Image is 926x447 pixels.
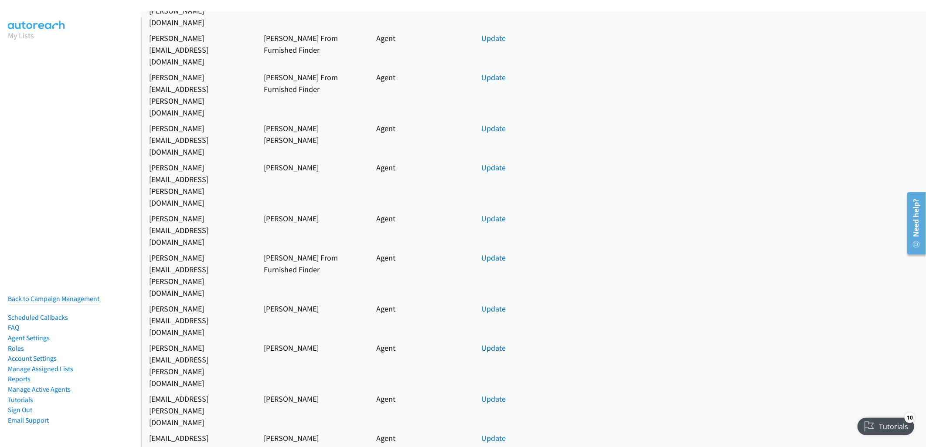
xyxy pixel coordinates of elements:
a: Reports [8,375,31,383]
a: Account Settings [8,354,57,362]
a: Manage Assigned Lists [8,365,73,373]
td: [PERSON_NAME] [256,340,368,391]
td: Agent [368,340,473,391]
a: Update [481,163,506,173]
td: Agent [368,301,473,340]
td: [PERSON_NAME] [256,210,368,250]
td: [PERSON_NAME][EMAIL_ADDRESS][DOMAIN_NAME] [141,210,256,250]
a: Update [481,253,506,263]
td: [EMAIL_ADDRESS][PERSON_NAME][DOMAIN_NAME] [141,391,256,430]
td: [PERSON_NAME][EMAIL_ADDRESS][PERSON_NAME][DOMAIN_NAME] [141,250,256,301]
a: Update [481,304,506,314]
td: [PERSON_NAME] From Furnished Finder [256,69,368,120]
a: Update [481,72,506,82]
a: Tutorials [8,396,33,404]
a: Manage Active Agents [8,385,71,393]
a: FAQ [8,323,19,332]
a: Back to Campaign Management [8,295,99,303]
td: Agent [368,69,473,120]
td: Agent [368,159,473,210]
a: Roles [8,344,24,352]
td: [PERSON_NAME][EMAIL_ADDRESS][DOMAIN_NAME] [141,120,256,159]
a: Scheduled Callbacks [8,313,68,322]
td: [PERSON_NAME][EMAIL_ADDRESS][DOMAIN_NAME] [141,301,256,340]
td: Agent [368,210,473,250]
td: [PERSON_NAME] [256,391,368,430]
td: [PERSON_NAME] [PERSON_NAME] [256,120,368,159]
a: Update [481,433,506,443]
td: [PERSON_NAME][EMAIL_ADDRESS][DOMAIN_NAME] [141,30,256,69]
td: [PERSON_NAME] [256,159,368,210]
a: Sign Out [8,406,32,414]
a: Agent Settings [8,334,50,342]
a: Update [481,123,506,133]
a: My Lists [8,30,34,41]
a: Update [481,213,506,223]
td: Agent [368,30,473,69]
a: Email Support [8,416,49,424]
td: Agent [368,391,473,430]
td: [PERSON_NAME] [256,301,368,340]
td: [PERSON_NAME] From Furnished Finder [256,250,368,301]
iframe: Resource Center [901,189,926,258]
a: Update [481,343,506,353]
td: [PERSON_NAME][EMAIL_ADDRESS][PERSON_NAME][DOMAIN_NAME] [141,340,256,391]
td: [PERSON_NAME] From Furnished Finder [256,30,368,69]
td: [PERSON_NAME][EMAIL_ADDRESS][PERSON_NAME][DOMAIN_NAME] [141,69,256,120]
td: Agent [368,120,473,159]
iframe: Checklist [852,409,919,440]
a: Update [481,394,506,404]
td: Agent [368,250,473,301]
td: [PERSON_NAME][EMAIL_ADDRESS][PERSON_NAME][DOMAIN_NAME] [141,159,256,210]
a: Update [481,33,506,43]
